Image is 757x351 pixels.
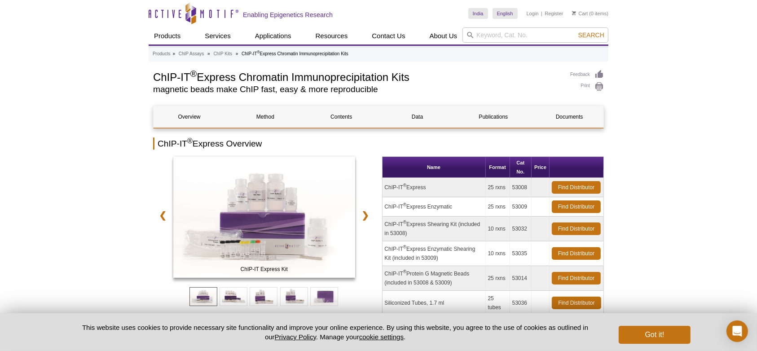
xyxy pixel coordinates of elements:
[541,8,542,19] li: |
[510,291,532,315] td: 53036
[510,197,532,217] td: 53009
[382,106,453,128] a: Data
[486,197,510,217] td: 25 rxns
[213,50,232,58] a: ChIP Kits
[173,156,355,278] img: ChIP-IT Express Kit
[510,157,532,178] th: Cat No.
[383,241,486,266] td: ChIP-IT Express Enzymatic Shearing Kit (included in 53009)
[383,197,486,217] td: ChIP-IT Express Enzymatic
[403,183,406,188] sup: ®
[532,157,550,178] th: Price
[552,272,601,284] a: Find Distributor
[570,70,604,80] a: Feedback
[306,106,377,128] a: Contents
[458,106,529,128] a: Publications
[403,220,406,225] sup: ®
[726,320,748,342] div: Open Intercom Messenger
[154,106,225,128] a: Overview
[173,156,355,280] a: ChIP-IT Express Kit
[356,205,375,226] a: ❯
[576,31,607,39] button: Search
[190,69,197,79] sup: ®
[383,178,486,197] td: ChIP-IT Express
[572,10,588,17] a: Cart
[403,202,406,207] sup: ®
[403,244,406,249] sup: ®
[383,291,486,315] td: Siliconized Tubes, 1.7 ml
[153,50,170,58] a: Products
[486,217,510,241] td: 10 rxns
[242,51,348,56] li: ChIP-IT Express Chromatin Immunoprecipitation Kits
[462,27,608,43] input: Keyword, Cat. No.
[578,31,604,39] span: Search
[257,50,260,54] sup: ®
[552,222,601,235] a: Find Distributor
[486,266,510,291] td: 25 rxns
[229,106,301,128] a: Method
[510,266,532,291] td: 53014
[552,297,601,309] a: Find Distributor
[179,50,204,58] a: ChIP Assays
[243,11,333,19] h2: Enabling Epigenetics Research
[383,266,486,291] td: ChIP-IT Protein G Magnetic Beads (included in 53008 & 53009)
[153,70,561,83] h1: ChIP-IT Express Chromatin Immunoprecipitation Kits
[275,333,316,341] a: Privacy Policy
[149,27,186,44] a: Products
[570,82,604,92] a: Print
[534,106,605,128] a: Documents
[572,8,608,19] li: (0 items)
[175,265,353,274] span: ChIP-IT Express Kit
[486,241,510,266] td: 10 rxns
[187,137,193,145] sup: ®
[424,27,463,44] a: About Us
[310,27,353,44] a: Resources
[486,291,510,315] td: 25 tubes
[383,157,486,178] th: Name
[552,247,601,260] a: Find Distributor
[572,11,576,15] img: Your Cart
[493,8,518,19] a: English
[199,27,236,44] a: Services
[545,10,563,17] a: Register
[153,85,561,93] h2: magnetic beads make ChIP fast, easy & more reproducible
[510,217,532,241] td: 53032
[468,8,488,19] a: India
[403,269,406,274] sup: ®
[486,157,510,178] th: Format
[250,27,297,44] a: Applications
[153,205,172,226] a: ❮
[366,27,410,44] a: Contact Us
[153,138,604,150] h2: ChIP-IT Express Overview
[207,51,210,56] li: »
[236,51,238,56] li: »
[552,200,601,213] a: Find Distributor
[66,323,604,342] p: This website uses cookies to provide necessary site functionality and improve your online experie...
[172,51,175,56] li: »
[552,181,601,194] a: Find Distributor
[510,178,532,197] td: 53008
[527,10,539,17] a: Login
[510,241,532,266] td: 53035
[359,333,404,341] button: cookie settings
[383,217,486,241] td: ChIP-IT Express Shearing Kit (included in 53008)
[619,326,691,344] button: Got it!
[486,178,510,197] td: 25 rxns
